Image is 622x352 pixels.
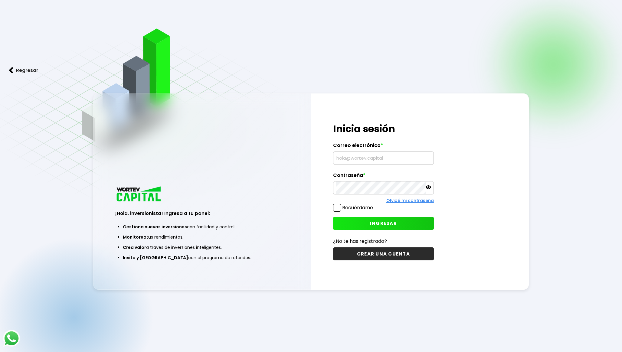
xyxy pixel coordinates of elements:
[370,220,397,227] span: INGRESAR
[123,242,282,253] li: a través de inversiones inteligentes.
[333,217,434,230] button: INGRESAR
[386,197,434,204] a: Olvidé mi contraseña
[336,152,431,165] input: hola@wortev.capital
[115,210,289,217] h3: ¡Hola, inversionista! Ingresa a tu panel:
[333,247,434,260] button: CREAR UNA CUENTA
[333,122,434,136] h1: Inicia sesión
[115,186,163,204] img: logo_wortev_capital
[3,330,20,347] img: logos_whatsapp-icon.242b2217.svg
[123,232,282,242] li: tus rendimientos.
[123,255,188,261] span: Invita y [GEOGRAPHIC_DATA]
[342,204,373,211] label: Recuérdame
[333,142,434,152] label: Correo electrónico
[123,222,282,232] li: con facilidad y control.
[123,224,187,230] span: Gestiona nuevas inversiones
[123,244,146,250] span: Crea valor
[333,237,434,245] p: ¿No te has registrado?
[123,253,282,263] li: con el programa de referidos.
[123,234,146,240] span: Monitorea
[9,67,13,73] img: flecha izquierda
[333,172,434,181] label: Contraseña
[333,237,434,260] a: ¿No te has registrado?CREAR UNA CUENTA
